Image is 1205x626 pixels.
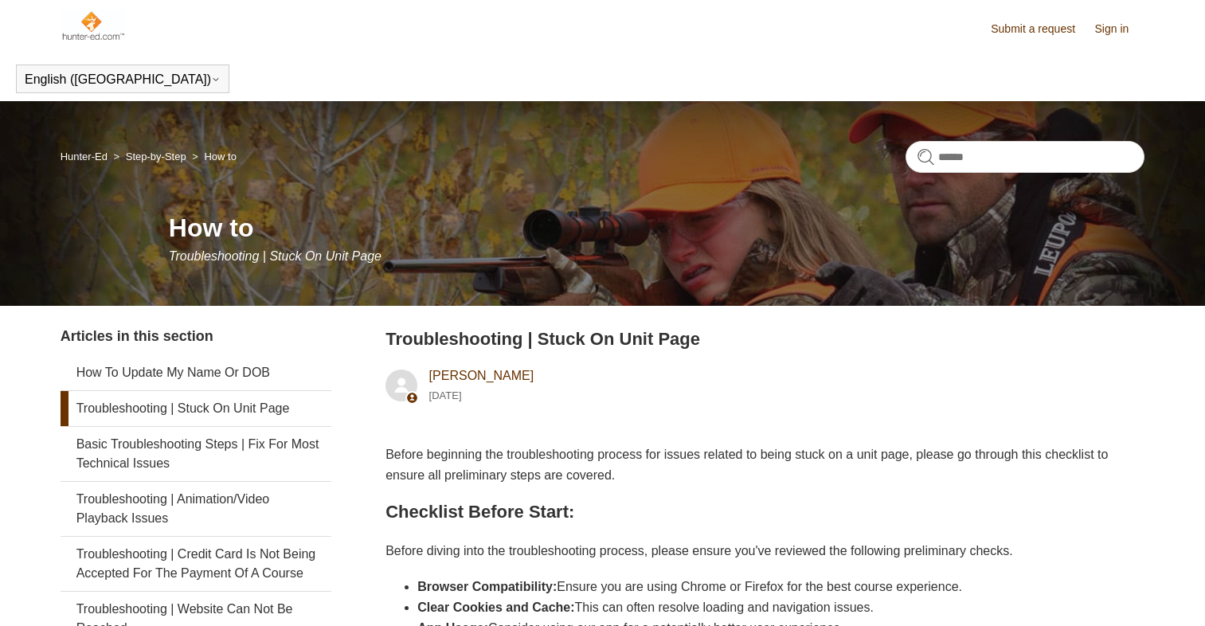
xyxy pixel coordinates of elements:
[61,427,331,481] a: Basic Troubleshooting Steps | Fix For Most Technical Issues
[126,151,186,162] a: Step-by-Step
[61,10,125,41] img: Hunter-Ed Help Center home page
[61,537,331,591] a: Troubleshooting | Credit Card Is Not Being Accepted For The Payment Of A Course
[417,601,574,614] strong: Clear Cookies and Cache:
[429,369,534,382] a: [PERSON_NAME]
[61,151,108,162] a: Hunter-Ed
[991,21,1091,37] a: Submit a request
[417,580,557,593] strong: Browser Compatibility:
[169,249,381,263] span: Troubleshooting | Stuck On Unit Page
[1095,21,1145,37] a: Sign in
[417,577,1144,597] li: Ensure you are using Chrome or Firefox for the best course experience.
[429,389,462,401] time: 05/15/2024, 11:36
[61,391,331,426] a: Troubleshooting | Stuck On Unit Page
[204,151,236,162] a: How to
[61,328,213,344] span: Articles in this section
[417,597,1144,618] li: This can often resolve loading and navigation issues.
[189,151,237,162] li: How to
[385,541,1144,561] p: Before diving into the troubleshooting process, please ensure you've reviewed the following preli...
[169,209,1145,247] h1: How to
[25,72,221,87] button: English ([GEOGRAPHIC_DATA])
[61,151,111,162] li: Hunter-Ed
[61,482,331,536] a: Troubleshooting | Animation/Video Playback Issues
[111,151,190,162] li: Step-by-Step
[385,498,1144,526] h2: Checklist Before Start:
[61,355,331,390] a: How To Update My Name Or DOB
[385,326,1144,352] h2: Troubleshooting | Stuck On Unit Page
[385,444,1144,485] p: Before beginning the troubleshooting process for issues related to being stuck on a unit page, pl...
[906,141,1144,173] input: Search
